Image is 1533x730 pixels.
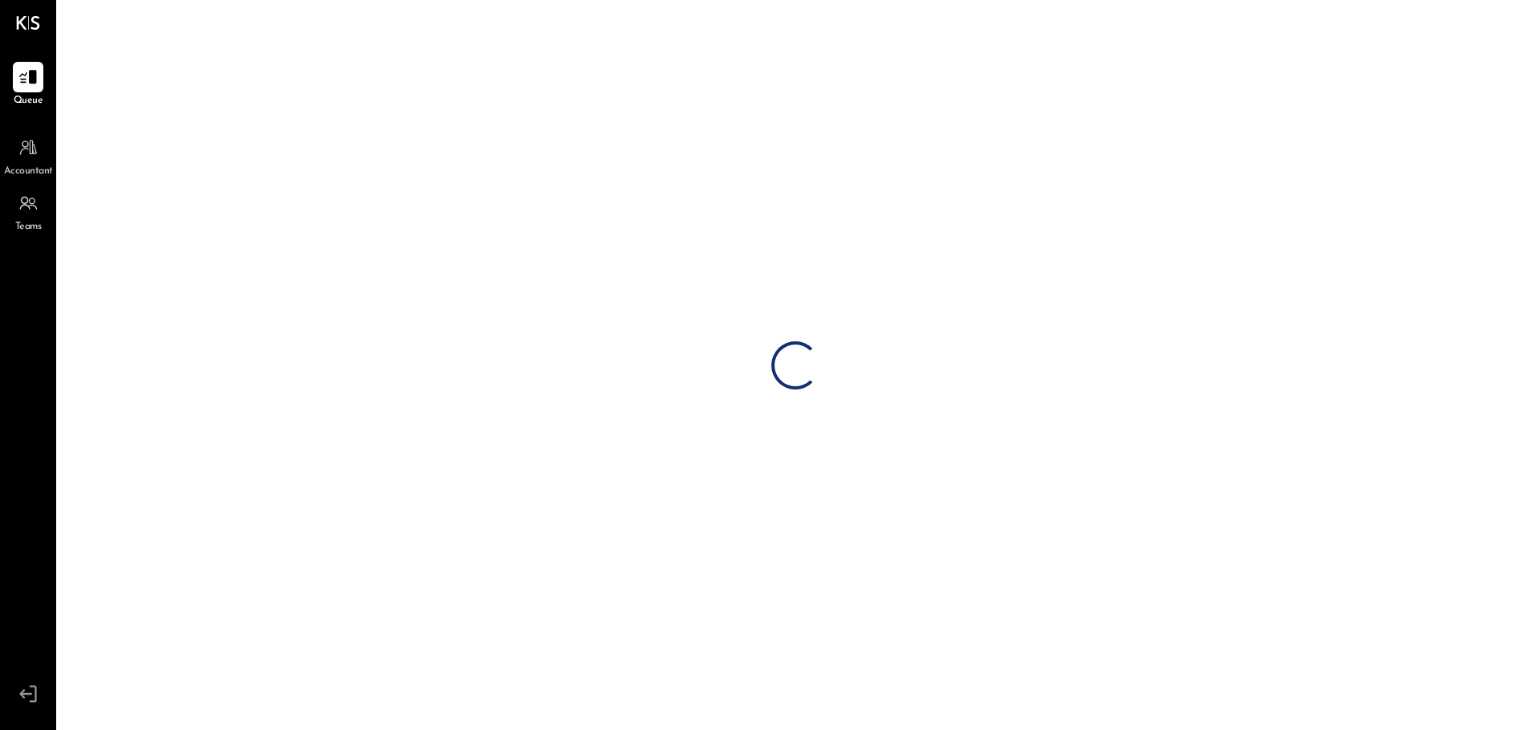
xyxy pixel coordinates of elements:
span: Accountant [4,165,53,179]
a: Accountant [1,133,55,179]
a: Queue [1,62,55,108]
span: Teams [15,220,42,234]
a: Teams [1,188,55,234]
span: Queue [14,94,43,108]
